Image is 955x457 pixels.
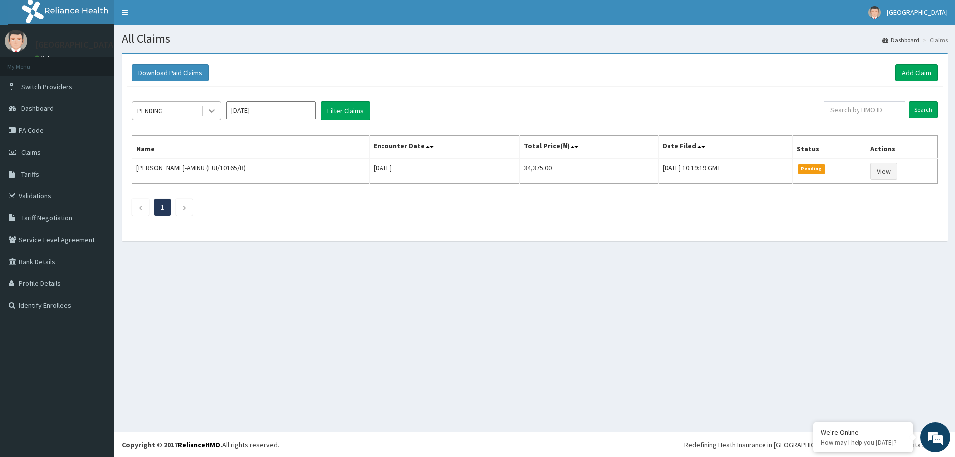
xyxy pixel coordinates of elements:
[21,82,72,91] span: Switch Providers
[138,203,143,212] a: Previous page
[868,6,881,19] img: User Image
[519,136,659,159] th: Total Price(₦)
[114,432,955,457] footer: All rights reserved.
[321,101,370,120] button: Filter Claims
[882,36,919,44] a: Dashboard
[821,428,905,437] div: We're Online!
[369,136,519,159] th: Encounter Date
[21,104,54,113] span: Dashboard
[920,36,948,44] li: Claims
[35,40,117,49] p: [GEOGRAPHIC_DATA]
[226,101,316,119] input: Select Month and Year
[21,148,41,157] span: Claims
[182,203,187,212] a: Next page
[909,101,938,118] input: Search
[369,158,519,184] td: [DATE]
[132,158,370,184] td: [PERSON_NAME]-AMINU (FUI/10165/B)
[5,30,27,52] img: User Image
[866,136,938,159] th: Actions
[821,438,905,447] p: How may I help you today?
[519,158,659,184] td: 34,375.00
[137,106,163,116] div: PENDING
[684,440,948,450] div: Redefining Heath Insurance in [GEOGRAPHIC_DATA] using Telemedicine and Data Science!
[21,170,39,179] span: Tariffs
[793,136,866,159] th: Status
[659,158,793,184] td: [DATE] 10:19:19 GMT
[21,213,72,222] span: Tariff Negotiation
[824,101,905,118] input: Search by HMO ID
[132,64,209,81] button: Download Paid Claims
[659,136,793,159] th: Date Filed
[132,136,370,159] th: Name
[122,32,948,45] h1: All Claims
[870,163,897,180] a: View
[178,440,220,449] a: RelianceHMO
[887,8,948,17] span: [GEOGRAPHIC_DATA]
[122,440,222,449] strong: Copyright © 2017 .
[161,203,164,212] a: Page 1 is your current page
[895,64,938,81] a: Add Claim
[798,164,825,173] span: Pending
[35,54,59,61] a: Online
